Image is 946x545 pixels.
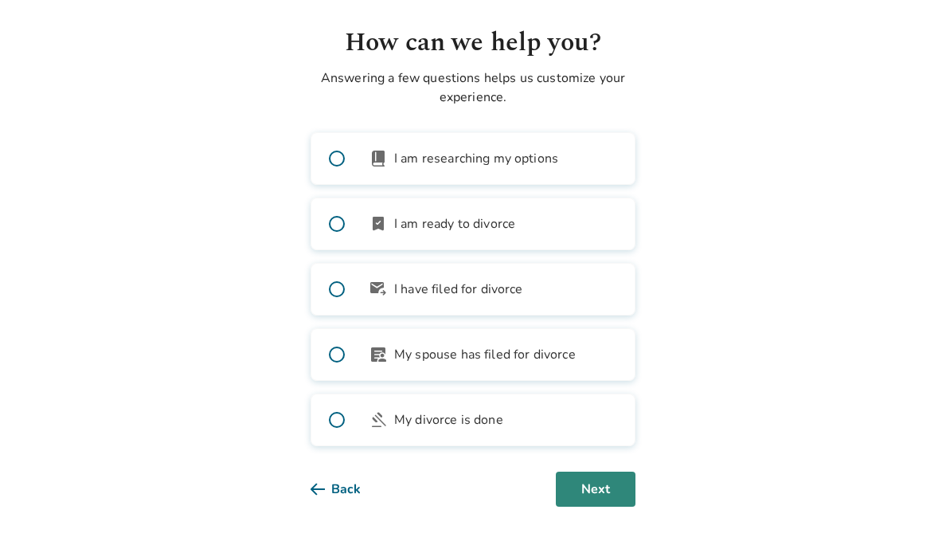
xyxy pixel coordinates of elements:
span: I have filed for divorce [394,280,523,299]
span: I am ready to divorce [394,214,515,233]
h1: How can we help you? [311,24,635,62]
button: Next [556,472,635,507]
button: Back [311,472,386,507]
span: My divorce is done [394,410,503,429]
span: My spouse has filed for divorce [394,345,576,364]
span: bookmark_check [369,214,388,233]
span: outgoing_mail [369,280,388,299]
span: I am researching my options [394,149,558,168]
span: gavel [369,410,388,429]
iframe: Chat Widget [866,469,946,545]
p: Answering a few questions helps us customize your experience. [311,69,635,107]
span: book_2 [369,149,388,168]
span: article_person [369,345,388,364]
